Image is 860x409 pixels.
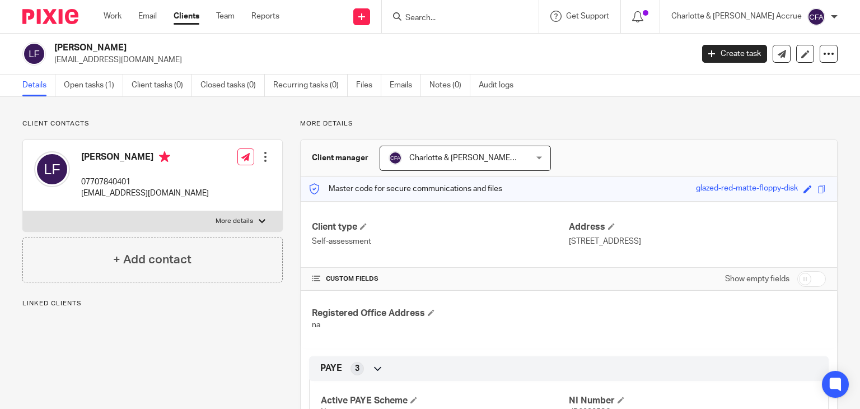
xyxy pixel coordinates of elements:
a: Audit logs [479,75,522,96]
p: [EMAIL_ADDRESS][DOMAIN_NAME] [81,188,209,199]
a: Work [104,11,121,22]
img: svg%3E [389,151,402,165]
span: 3 [355,363,359,374]
img: svg%3E [22,42,46,66]
a: Emails [390,75,421,96]
a: Create task [702,45,767,63]
input: Search [404,13,505,24]
h4: Active PAYE Scheme [321,395,569,407]
a: Reports [251,11,279,22]
p: Master code for secure communications and files [309,183,502,194]
p: 07707840401 [81,176,209,188]
h3: Client manager [312,152,368,164]
p: Linked clients [22,299,283,308]
a: Notes (0) [429,75,470,96]
div: glazed-red-matte-floppy-disk [696,183,798,196]
p: [EMAIL_ADDRESS][DOMAIN_NAME] [54,54,685,66]
h4: NI Number [569,395,817,407]
img: svg%3E [34,151,70,187]
p: More details [216,217,253,226]
a: Files [356,75,381,96]
i: Primary [159,151,170,162]
a: Client tasks (0) [132,75,192,96]
h4: Address [569,221,826,233]
h4: [PERSON_NAME] [81,151,209,165]
a: Team [216,11,235,22]
p: More details [300,119,838,128]
h2: [PERSON_NAME] [54,42,559,54]
h4: Registered Office Address [312,308,569,319]
span: Get Support [566,12,609,20]
h4: Client type [312,221,569,233]
img: Pixie [22,9,78,24]
span: na [312,321,320,329]
a: Closed tasks (0) [200,75,265,96]
a: Clients [174,11,199,22]
h4: CUSTOM FIELDS [312,275,569,283]
img: svg%3E [807,8,825,26]
h4: + Add contact [113,251,191,268]
a: Open tasks (1) [64,75,123,96]
p: Charlotte & [PERSON_NAME] Accrue [671,11,802,22]
span: Charlotte & [PERSON_NAME] Accrue [409,154,540,162]
span: PAYE [320,362,342,374]
p: Client contacts [22,119,283,128]
a: Recurring tasks (0) [273,75,348,96]
p: Self-assessment [312,236,569,247]
a: Email [138,11,157,22]
a: Details [22,75,55,96]
p: [STREET_ADDRESS] [569,236,826,247]
label: Show empty fields [725,273,789,285]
